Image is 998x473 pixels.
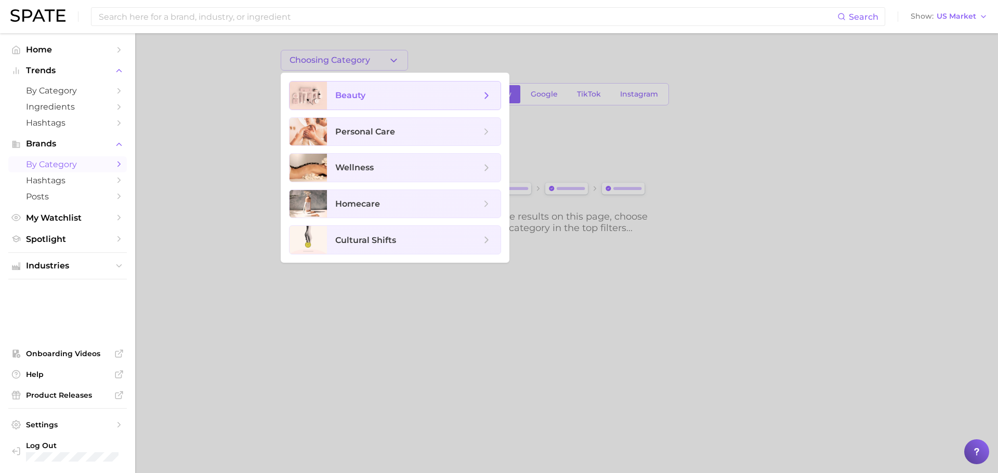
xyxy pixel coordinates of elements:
span: Spotlight [26,234,109,244]
a: Home [8,42,127,58]
button: Industries [8,258,127,274]
a: by Category [8,156,127,172]
span: Brands [26,139,109,148]
span: Ingredients [26,102,109,112]
span: personal care [335,127,395,137]
a: Ingredients [8,99,127,115]
span: wellness [335,163,374,172]
span: Settings [26,420,109,429]
button: ShowUS Market [908,10,990,23]
a: Onboarding Videos [8,346,127,361]
span: by Category [26,159,109,169]
span: Search [849,12,878,22]
a: Help [8,367,127,382]
span: Posts [26,192,109,201]
a: Settings [8,417,127,433]
span: cultural shifts [335,235,396,245]
span: Onboarding Videos [26,349,109,358]
a: Hashtags [8,172,127,188]
span: Help [26,370,109,379]
a: Posts [8,188,127,205]
a: by Category [8,83,127,99]
span: beauty [335,90,365,100]
span: homecare [335,199,380,209]
img: SPATE [10,9,65,22]
span: by Category [26,86,109,96]
span: US Market [937,13,976,19]
a: Hashtags [8,115,127,131]
span: Hashtags [26,175,109,185]
a: My Watchlist [8,210,127,226]
button: Trends [8,63,127,78]
span: Hashtags [26,118,109,128]
span: Product Releases [26,390,109,400]
ul: Choosing Category [281,73,509,263]
a: Product Releases [8,387,127,403]
a: Spotlight [8,231,127,247]
span: Industries [26,261,109,271]
span: Log Out [26,441,119,450]
input: Search here for a brand, industry, or ingredient [98,8,837,25]
a: Log out. Currently logged in with e-mail rliang@murad.com. [8,438,127,465]
span: Trends [26,66,109,75]
button: Brands [8,136,127,152]
span: Show [911,13,934,19]
span: My Watchlist [26,213,109,223]
span: Home [26,45,109,55]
